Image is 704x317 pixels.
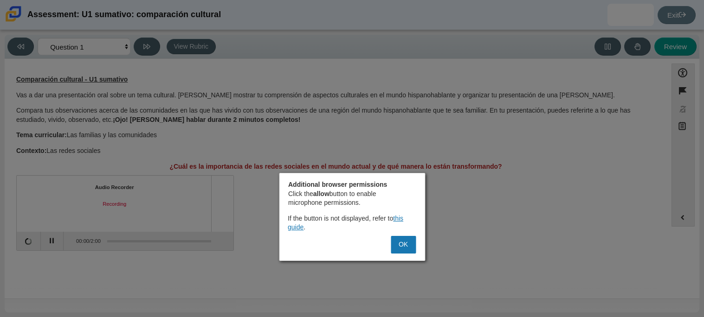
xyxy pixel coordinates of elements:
[288,214,403,232] a: this guide
[288,214,421,232] div: If the button is not displayed, refer to .
[288,180,387,189] strong: Additional browser permissions
[288,190,412,208] p: Click the button to enable microphone permissions.
[313,190,329,198] strong: allow
[391,236,416,254] button: OK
